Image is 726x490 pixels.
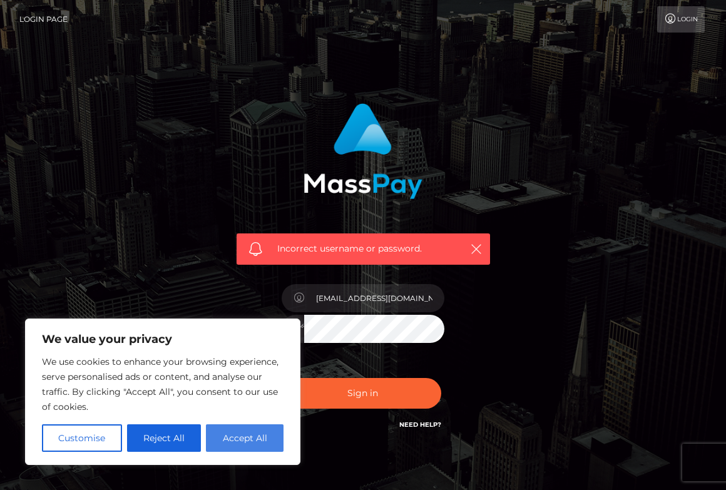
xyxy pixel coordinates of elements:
input: Username... [304,284,444,312]
button: Accept All [206,424,284,452]
img: MassPay Login [304,103,422,199]
a: Need Help? [399,421,441,429]
span: Incorrect username or password. [277,242,456,255]
p: We use cookies to enhance your browsing experience, serve personalised ads or content, and analys... [42,354,284,414]
button: Reject All [127,424,202,452]
button: Customise [42,424,122,452]
div: We value your privacy [25,319,300,465]
a: Login [657,6,705,33]
a: Login Page [19,6,68,33]
button: Sign in [285,378,441,409]
p: We value your privacy [42,332,284,347]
